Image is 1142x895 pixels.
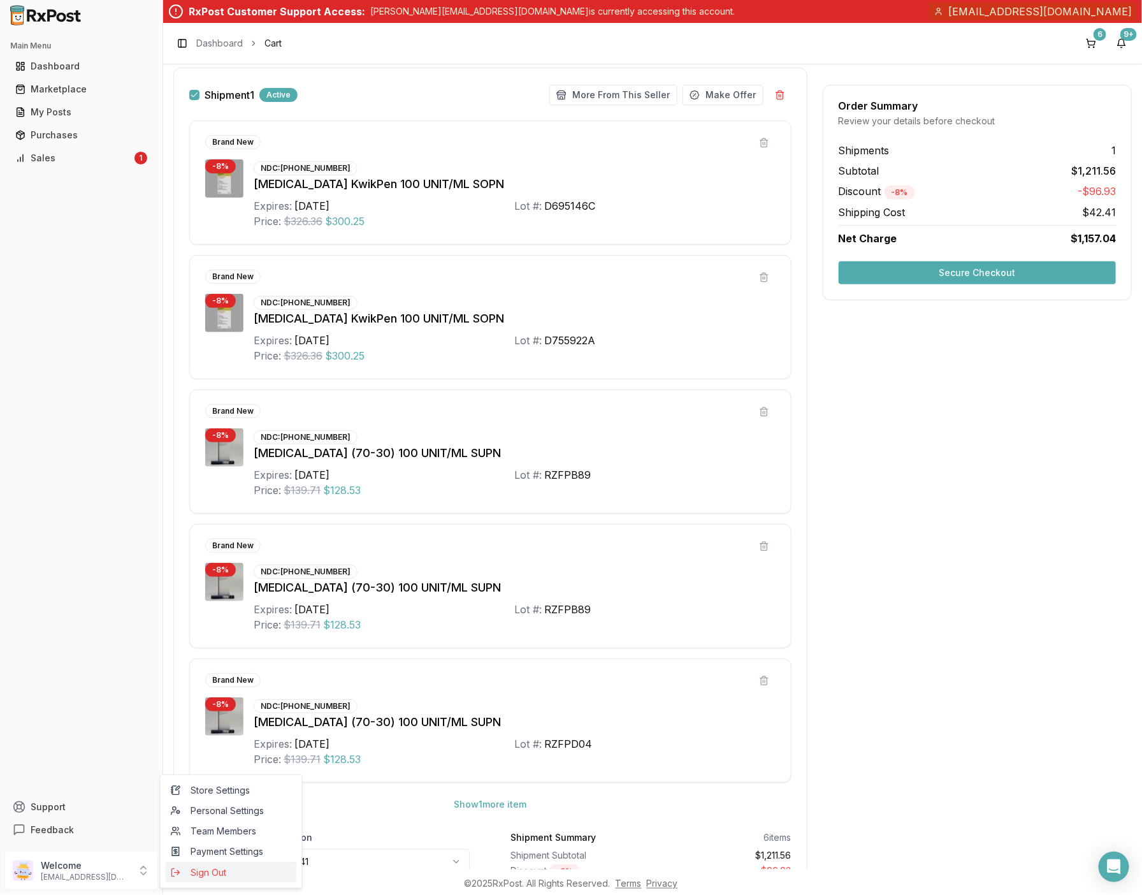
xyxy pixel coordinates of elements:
[254,214,281,229] div: Price:
[5,125,157,145] button: Purchases
[15,152,132,164] div: Sales
[10,78,152,101] a: Marketplace
[254,198,292,214] div: Expires:
[325,214,365,229] span: $300.25
[205,90,254,100] span: Shipment 1
[764,831,791,844] div: 6 items
[549,85,677,105] button: More From This Seller
[254,617,281,632] div: Price:
[294,198,329,214] div: [DATE]
[259,88,298,102] div: Active
[205,294,243,332] img: Basaglar KwikPen 100 UNIT/ML SOPN
[616,878,642,889] a: Terms
[205,539,261,553] div: Brand New
[171,866,292,879] span: Sign Out
[254,752,281,767] div: Price:
[254,333,292,348] div: Expires:
[205,135,261,149] div: Brand New
[5,56,157,76] button: Dashboard
[15,129,147,142] div: Purchases
[839,205,906,220] span: Shipping Cost
[1120,28,1137,41] div: 9+
[205,428,236,442] div: - 8 %
[254,430,358,444] div: NDC: [PHONE_NUMBER]
[444,793,537,816] button: Show1more item
[13,861,33,881] img: User avatar
[544,467,591,483] div: RZFPB89
[254,348,281,363] div: Price:
[10,41,152,51] h2: Main Menu
[284,214,322,229] span: $326.36
[10,55,152,78] a: Dashboard
[5,102,157,122] button: My Posts
[205,159,236,173] div: - 8 %
[839,101,1116,111] div: Order Summary
[254,602,292,617] div: Expires:
[839,232,897,245] span: Net Charge
[166,841,297,862] a: Payment Settings
[31,824,74,836] span: Feedback
[254,736,292,752] div: Expires:
[284,752,321,767] span: $139.71
[166,801,297,821] a: Personal Settings
[284,617,321,632] span: $139.71
[544,736,592,752] div: RZFPD04
[171,845,292,858] span: Payment Settings
[166,862,297,883] button: Sign Out
[1081,33,1101,54] a: 6
[171,784,292,797] span: Store Settings
[205,404,261,418] div: Brand New
[171,825,292,838] span: Team Members
[656,864,791,878] div: - $96.93
[323,483,361,498] span: $128.53
[1078,184,1116,200] span: -$96.93
[325,348,365,363] span: $300.25
[254,310,776,328] div: [MEDICAL_DATA] KwikPen 100 UNIT/ML SOPN
[254,175,776,193] div: [MEDICAL_DATA] KwikPen 100 UNIT/ML SOPN
[1111,143,1116,158] span: 1
[10,147,152,170] a: Sales1
[10,124,152,147] a: Purchases
[294,333,329,348] div: [DATE]
[514,736,542,752] div: Lot #:
[510,849,646,862] div: Shipment Subtotal
[1071,163,1116,178] span: $1,211.56
[254,296,358,310] div: NDC: [PHONE_NUMBER]
[205,159,243,198] img: Basaglar KwikPen 100 UNIT/ML SOPN
[41,859,129,872] p: Welcome
[510,831,596,844] div: Shipment Summary
[205,294,236,308] div: - 8 %
[166,780,297,801] a: Store Settings
[5,796,157,819] button: Support
[196,37,243,50] a: Dashboard
[1111,33,1132,54] button: 9+
[549,864,580,878] div: - 8 %
[284,483,321,498] span: $139.71
[254,579,776,597] div: [MEDICAL_DATA] (70-30) 100 UNIT/ML SUPN
[171,804,292,817] span: Personal Settings
[294,736,329,752] div: [DATE]
[323,617,361,632] span: $128.53
[294,467,329,483] div: [DATE]
[948,4,1132,19] span: [EMAIL_ADDRESS][DOMAIN_NAME]
[839,261,1116,284] button: Secure Checkout
[254,161,358,175] div: NDC: [PHONE_NUMBER]
[15,83,147,96] div: Marketplace
[514,333,542,348] div: Lot #:
[5,148,157,168] button: Sales1
[5,819,157,841] button: Feedback
[254,444,776,462] div: [MEDICAL_DATA] (70-30) 100 UNIT/ML SUPN
[5,79,157,99] button: Marketplace
[656,849,791,862] div: $1,211.56
[205,697,236,711] div: - 8 %
[294,602,329,617] div: [DATE]
[514,467,542,483] div: Lot #:
[15,106,147,119] div: My Posts
[514,602,542,617] div: Lot #:
[254,483,281,498] div: Price:
[544,333,595,348] div: D755922A
[205,428,243,467] img: NovoLOG Mix 70/30 FlexPen (70-30) 100 UNIT/ML SUPN
[839,115,1116,127] div: Review your details before checkout
[1099,852,1129,882] div: Open Intercom Messenger
[514,198,542,214] div: Lot #:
